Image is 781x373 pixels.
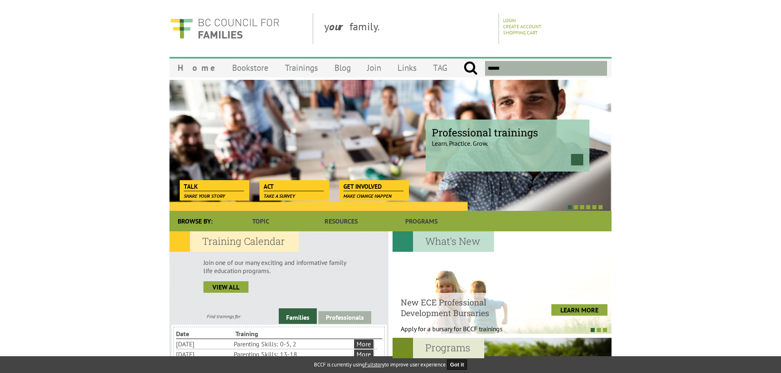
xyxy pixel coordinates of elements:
span: Make change happen [343,193,392,199]
a: Home [169,58,224,77]
li: Training [235,329,293,339]
p: Join one of our many exciting and informative family life education programs. [203,258,354,275]
span: Talk [184,182,244,191]
h2: Programs [393,338,484,358]
a: More [354,339,373,348]
a: LEARN MORE [551,304,607,316]
a: view all [203,281,248,293]
li: Parenting Skills: 13-18 [234,349,352,359]
a: Programs [381,211,462,231]
a: Blog [326,58,359,77]
a: Professionals [318,311,371,324]
a: Create Account [503,23,542,29]
a: Join [359,58,389,77]
a: Get Involved Make change happen [339,180,408,192]
input: Submit [463,61,478,76]
div: y family. [318,13,499,44]
span: Share your story [184,193,225,199]
a: Topic [221,211,301,231]
a: TAG [425,58,456,77]
span: Professional trainings [432,126,583,139]
p: Apply for a bursary for BCCF trainings West... [401,325,523,341]
h2: What's New [393,231,494,252]
a: Bookstore [224,58,277,77]
span: Take a survey [264,193,295,199]
a: Act Take a survey [260,180,328,192]
img: BC Council for FAMILIES [169,13,280,44]
a: Resources [301,211,381,231]
li: Date [176,329,234,339]
span: Get Involved [343,182,404,191]
h2: Training Calendar [169,231,299,252]
li: [DATE] [176,349,232,359]
a: Shopping Cart [503,29,538,36]
h4: New ECE Professional Development Bursaries [401,297,523,318]
a: Fullstory [365,361,384,368]
div: Browse By: [169,211,221,231]
li: Parenting Skills: 0-5, 2 [234,339,352,349]
a: Login [503,17,516,23]
p: Learn. Practice. Grow. [432,132,583,147]
a: Families [279,308,317,324]
strong: our [329,20,350,33]
span: Act [264,182,324,191]
a: Talk Share your story [180,180,248,192]
div: Find trainings for: [169,313,279,319]
a: Links [389,58,425,77]
li: [DATE] [176,339,232,349]
a: More [354,350,373,359]
button: Got it [447,359,467,370]
a: Trainings [277,58,326,77]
